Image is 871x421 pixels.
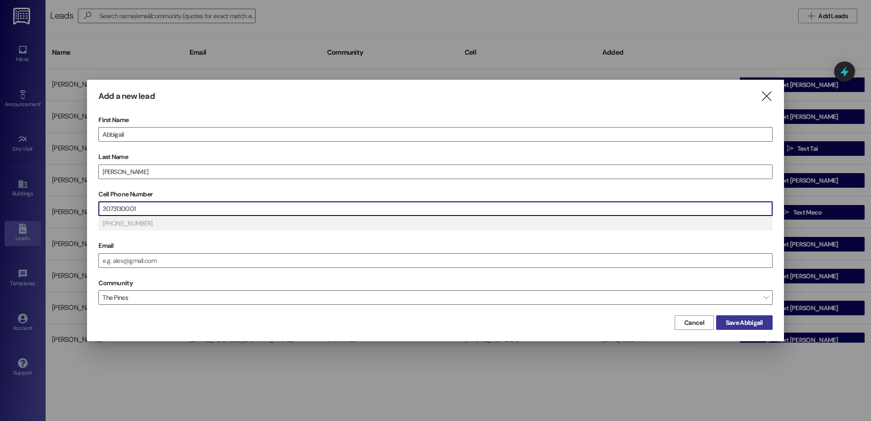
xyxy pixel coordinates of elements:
input: e.g. alex@gmail.com [99,254,772,267]
h3: Add a new lead [98,91,154,102]
button: Save Abbigail [716,315,773,330]
span: Save Abbigail [726,318,763,328]
label: Last Name [98,150,773,164]
label: Email [98,239,773,253]
label: Community [98,276,133,290]
input: e.g. Smith [99,165,772,179]
label: First Name [98,113,773,127]
span: Cancel [684,318,704,328]
button: Cancel [675,315,714,330]
label: Cell Phone Number [98,187,773,201]
span: The Pines [98,290,773,305]
i:  [760,92,773,101]
input: e.g. Alex [99,128,772,141]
